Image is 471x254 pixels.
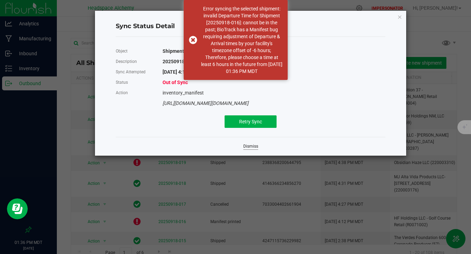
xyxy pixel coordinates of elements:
div: Shipment [157,46,391,56]
div: Error syncing the selected shipment: invalid Departure Time for Shipment [20250918-016]: cannot b... [201,5,282,75]
div: [URL][DOMAIN_NAME][DOMAIN_NAME] [157,98,391,108]
iframe: Resource center [7,198,28,219]
button: Retry Sync [225,115,277,128]
div: 20250918-016 [157,56,391,67]
div: Description [111,56,157,67]
span: Sync Status Detail [116,22,175,31]
div: Sync Attempted [111,67,157,77]
a: Dismiss [243,144,258,149]
button: Close [397,13,402,21]
div: Action [111,88,157,98]
span: Out of Sync [163,80,188,85]
div: inventory_manifest [157,88,391,98]
span: Retry Sync [239,119,262,124]
div: Status [111,77,157,88]
div: Object [111,46,157,56]
div: [DATE] 4:13 PM MDT [157,67,391,77]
